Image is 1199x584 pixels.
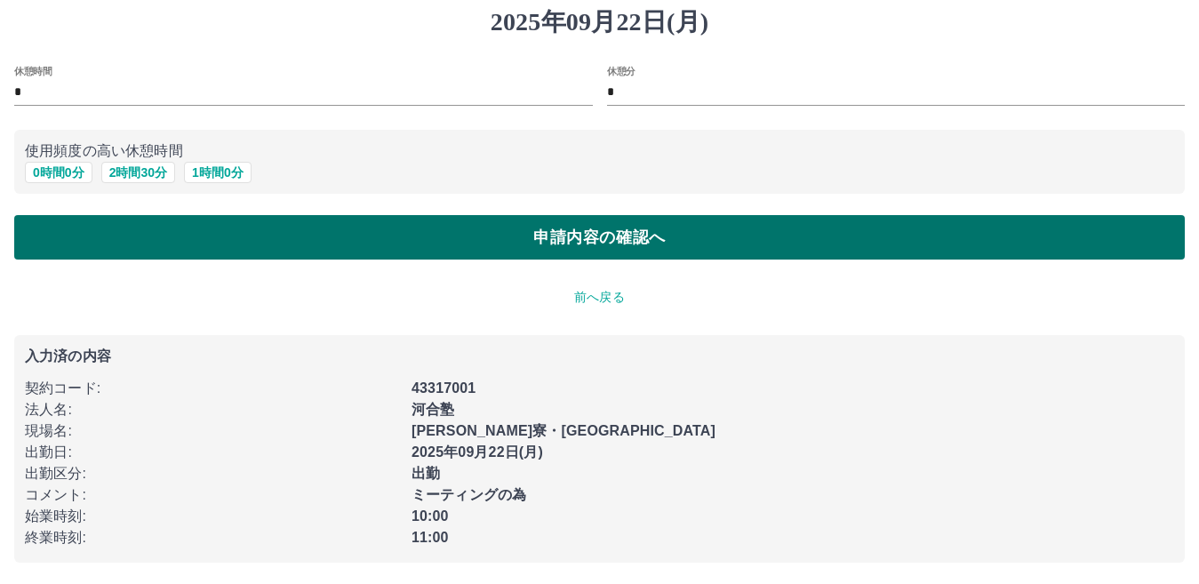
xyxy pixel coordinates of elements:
[412,402,454,417] b: 河合塾
[25,378,401,399] p: 契約コード :
[14,7,1185,37] h1: 2025年09月22日(月)
[25,140,1174,162] p: 使用頻度の高い休憩時間
[412,380,476,396] b: 43317001
[412,423,715,438] b: [PERSON_NAME]寮・[GEOGRAPHIC_DATA]
[25,484,401,506] p: コメント :
[14,288,1185,307] p: 前へ戻る
[412,466,440,481] b: 出勤
[412,508,449,524] b: 10:00
[25,162,92,183] button: 0時間0分
[412,530,449,545] b: 11:00
[25,527,401,548] p: 終業時刻 :
[607,64,635,77] label: 休憩分
[184,162,252,183] button: 1時間0分
[25,399,401,420] p: 法人名 :
[25,506,401,527] p: 始業時刻 :
[25,349,1174,364] p: 入力済の内容
[25,442,401,463] p: 出勤日 :
[412,487,526,502] b: ミーティングの為
[412,444,543,460] b: 2025年09月22日(月)
[25,463,401,484] p: 出勤区分 :
[101,162,175,183] button: 2時間30分
[14,64,52,77] label: 休憩時間
[25,420,401,442] p: 現場名 :
[14,215,1185,260] button: 申請内容の確認へ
